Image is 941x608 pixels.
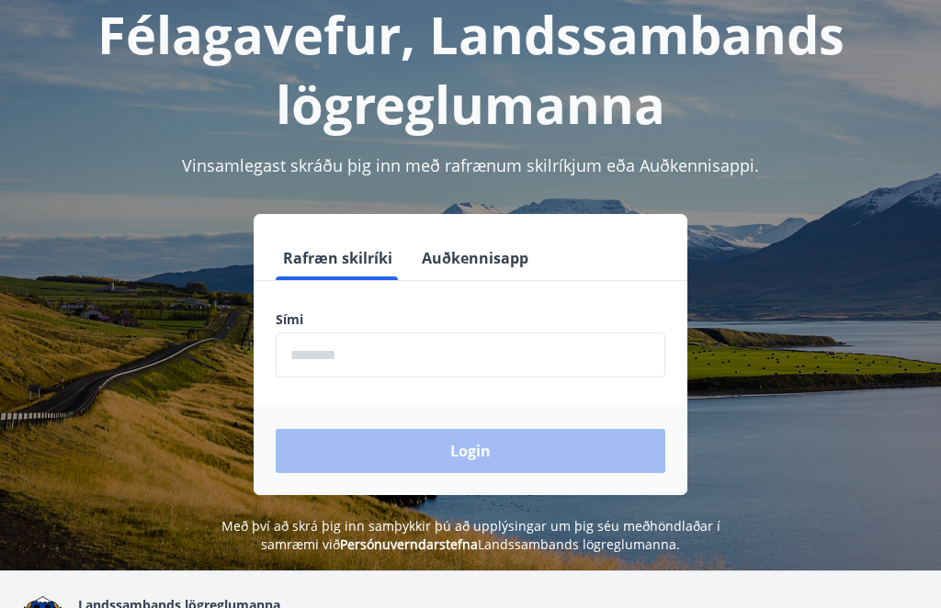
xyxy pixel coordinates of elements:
[182,154,759,176] span: Vinsamlegast skráðu þig inn með rafrænum skilríkjum eða Auðkennisappi.
[414,236,536,280] button: Auðkennisapp
[221,517,720,553] span: Með því að skrá þig inn samþykkir þú að upplýsingar um þig séu meðhöndlaðar í samræmi við Landssa...
[276,310,665,329] label: Sími
[276,236,400,280] button: Rafræn skilríki
[340,535,478,553] a: Persónuverndarstefna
